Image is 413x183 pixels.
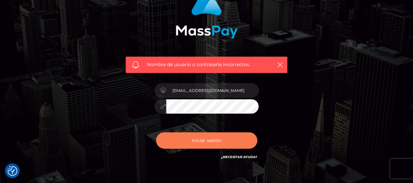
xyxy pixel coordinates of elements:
input: Nombre de usuario... [166,83,259,98]
button: Iniciar sesión [156,132,257,149]
font: Iniciar sesión [192,137,221,143]
a: ¿Necesitar ayuda? [221,155,257,159]
font: Nombre de usuario o contraseña incorrectos. [147,62,250,67]
img: Revisar el botón de consentimiento [8,166,17,176]
button: Preferencias de consentimiento [8,166,17,176]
